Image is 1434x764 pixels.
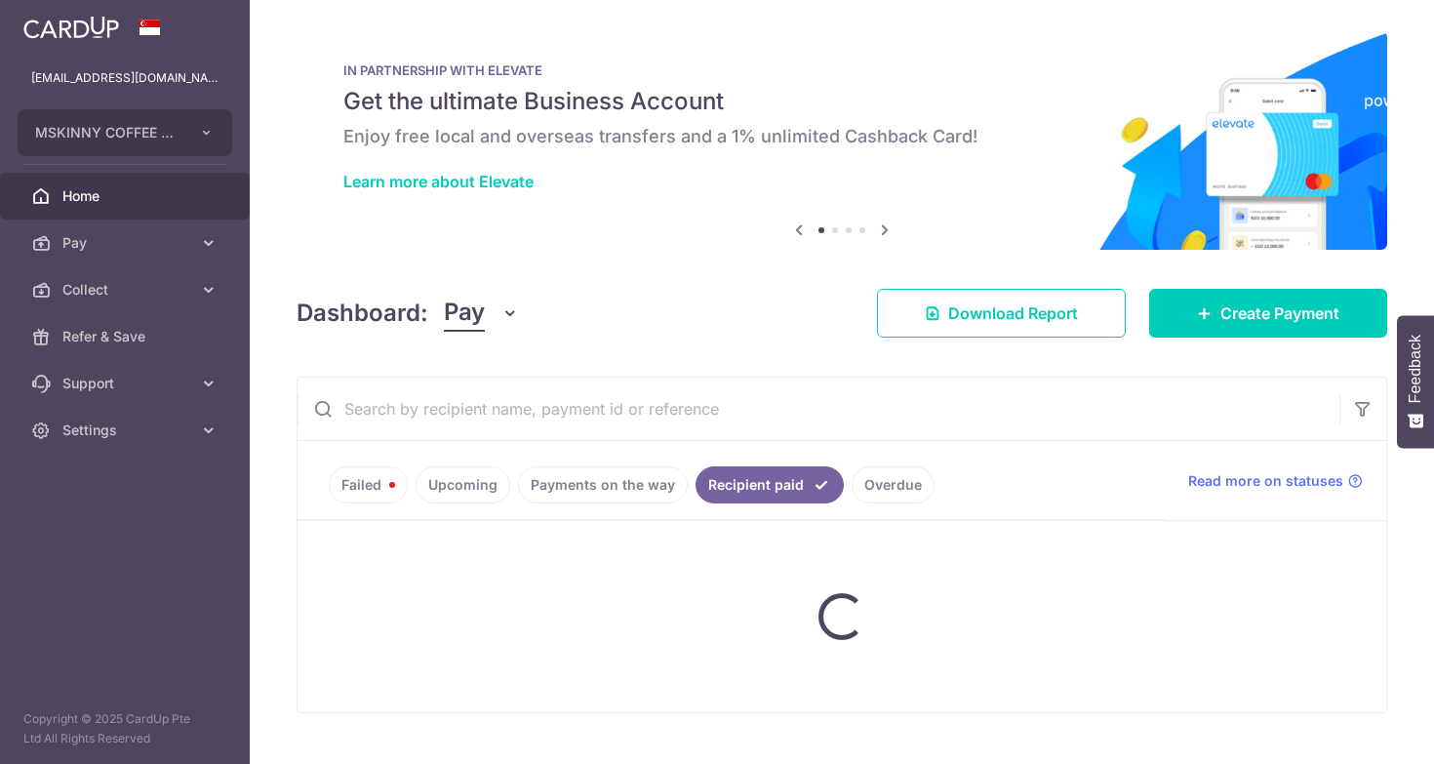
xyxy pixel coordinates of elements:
[343,62,1340,78] p: IN PARTNERSHIP WITH ELEVATE
[1188,471,1363,491] a: Read more on statuses
[696,466,844,503] a: Recipient paid
[1397,315,1434,448] button: Feedback - Show survey
[62,374,191,393] span: Support
[343,172,534,191] a: Learn more about Elevate
[444,295,485,332] span: Pay
[1407,335,1424,403] span: Feedback
[31,68,219,88] p: [EMAIL_ADDRESS][DOMAIN_NAME]
[444,295,519,332] button: Pay
[23,16,119,39] img: CardUp
[343,86,1340,117] h5: Get the ultimate Business Account
[1308,705,1414,754] iframe: Opens a widget where you can find more information
[877,289,1126,338] a: Download Report
[1188,471,1343,491] span: Read more on statuses
[1220,302,1339,325] span: Create Payment
[62,186,191,206] span: Home
[948,302,1078,325] span: Download Report
[297,31,1387,250] img: Renovation banner
[18,109,232,156] button: MSKINNY COFFEE PTE. LTD.
[343,125,1340,148] h6: Enjoy free local and overseas transfers and a 1% unlimited Cashback Card!
[62,233,191,253] span: Pay
[35,123,179,142] span: MSKINNY COFFEE PTE. LTD.
[62,421,191,440] span: Settings
[1149,289,1387,338] a: Create Payment
[62,327,191,346] span: Refer & Save
[297,296,428,331] h4: Dashboard:
[298,378,1339,440] input: Search by recipient name, payment id or reference
[62,280,191,300] span: Collect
